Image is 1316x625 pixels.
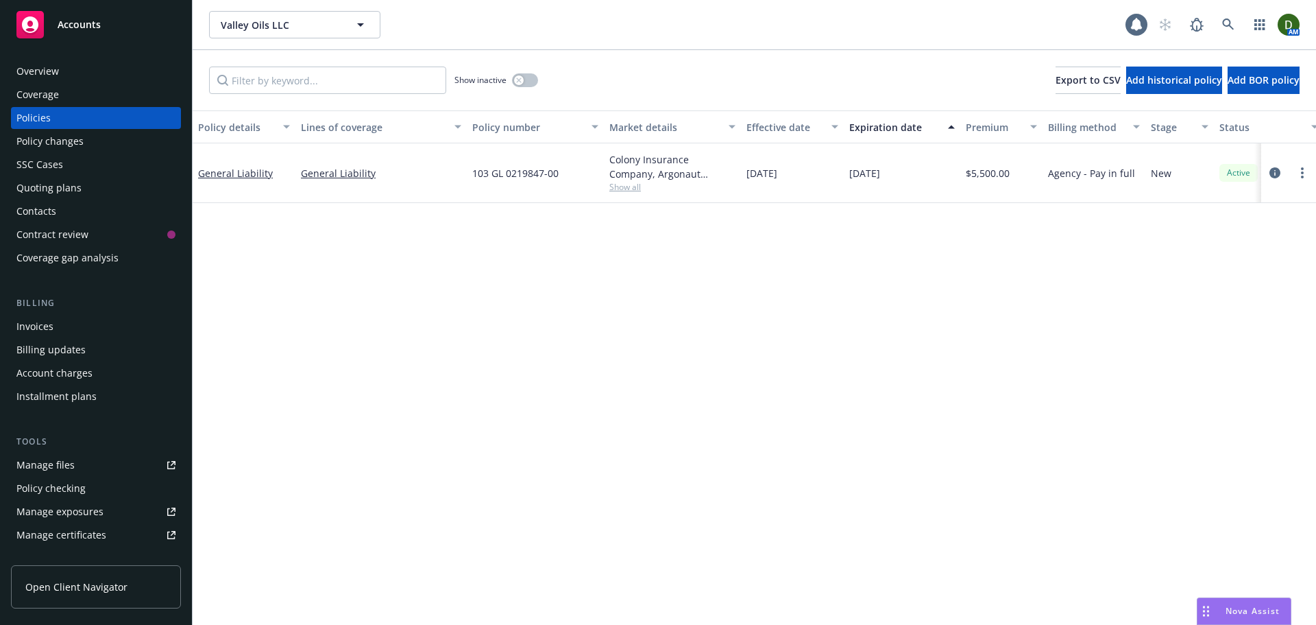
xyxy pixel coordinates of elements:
[16,547,86,569] div: Manage claims
[1048,166,1135,180] span: Agency - Pay in full
[604,110,741,143] button: Market details
[58,19,101,30] span: Accounts
[1043,110,1145,143] button: Billing method
[16,177,82,199] div: Quoting plans
[1226,605,1280,617] span: Nova Assist
[849,120,940,134] div: Expiration date
[16,84,59,106] div: Coverage
[741,110,844,143] button: Effective date
[1151,120,1193,134] div: Stage
[16,224,88,246] div: Contract review
[11,296,181,310] div: Billing
[960,110,1043,143] button: Premium
[1197,598,1215,624] div: Drag to move
[11,247,181,269] a: Coverage gap analysis
[16,130,84,152] div: Policy changes
[25,580,127,594] span: Open Client Navigator
[844,110,960,143] button: Expiration date
[472,120,583,134] div: Policy number
[11,130,181,152] a: Policy changes
[966,120,1022,134] div: Premium
[966,166,1010,180] span: $5,500.00
[746,166,777,180] span: [DATE]
[1219,120,1303,134] div: Status
[198,120,275,134] div: Policy details
[609,120,720,134] div: Market details
[1294,165,1311,181] a: more
[11,154,181,176] a: SSC Cases
[16,386,97,408] div: Installment plans
[16,524,106,546] div: Manage certificates
[295,110,467,143] button: Lines of coverage
[1145,110,1214,143] button: Stage
[1183,11,1210,38] a: Report a Bug
[16,316,53,338] div: Invoices
[16,154,63,176] div: SSC Cases
[209,11,380,38] button: Valley Oils LLC
[849,166,880,180] span: [DATE]
[454,74,507,86] span: Show inactive
[746,120,823,134] div: Effective date
[16,501,103,523] div: Manage exposures
[11,386,181,408] a: Installment plans
[11,177,181,199] a: Quoting plans
[11,477,181,499] a: Policy checking
[11,84,181,106] a: Coverage
[1228,73,1300,86] span: Add BOR policy
[609,181,735,193] span: Show all
[11,316,181,338] a: Invoices
[1215,11,1242,38] a: Search
[11,224,181,246] a: Contract review
[11,339,181,361] a: Billing updates
[11,5,181,44] a: Accounts
[301,120,446,134] div: Lines of coverage
[11,107,181,129] a: Policies
[301,166,461,180] a: General Liability
[16,454,75,476] div: Manage files
[11,60,181,82] a: Overview
[198,167,273,180] a: General Liability
[472,166,559,180] span: 103 GL 0219847-00
[467,110,604,143] button: Policy number
[209,67,446,94] input: Filter by keyword...
[1225,167,1252,179] span: Active
[221,18,339,32] span: Valley Oils LLC
[1056,73,1121,86] span: Export to CSV
[16,477,86,499] div: Policy checking
[1197,598,1291,625] button: Nova Assist
[11,435,181,449] div: Tools
[11,454,181,476] a: Manage files
[11,524,181,546] a: Manage certificates
[193,110,295,143] button: Policy details
[1228,67,1300,94] button: Add BOR policy
[1246,11,1274,38] a: Switch app
[1278,14,1300,36] img: photo
[16,339,86,361] div: Billing updates
[1056,67,1121,94] button: Export to CSV
[11,501,181,523] a: Manage exposures
[11,547,181,569] a: Manage claims
[16,362,93,384] div: Account charges
[16,247,119,269] div: Coverage gap analysis
[1151,166,1171,180] span: New
[16,200,56,222] div: Contacts
[609,152,735,181] div: Colony Insurance Company, Argonaut Insurance Company (Argo), Brown & Riding Insurance Services, Inc.
[11,362,181,384] a: Account charges
[1267,165,1283,181] a: circleInformation
[1151,11,1179,38] a: Start snowing
[16,107,51,129] div: Policies
[1126,67,1222,94] button: Add historical policy
[1126,73,1222,86] span: Add historical policy
[1048,120,1125,134] div: Billing method
[16,60,59,82] div: Overview
[11,200,181,222] a: Contacts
